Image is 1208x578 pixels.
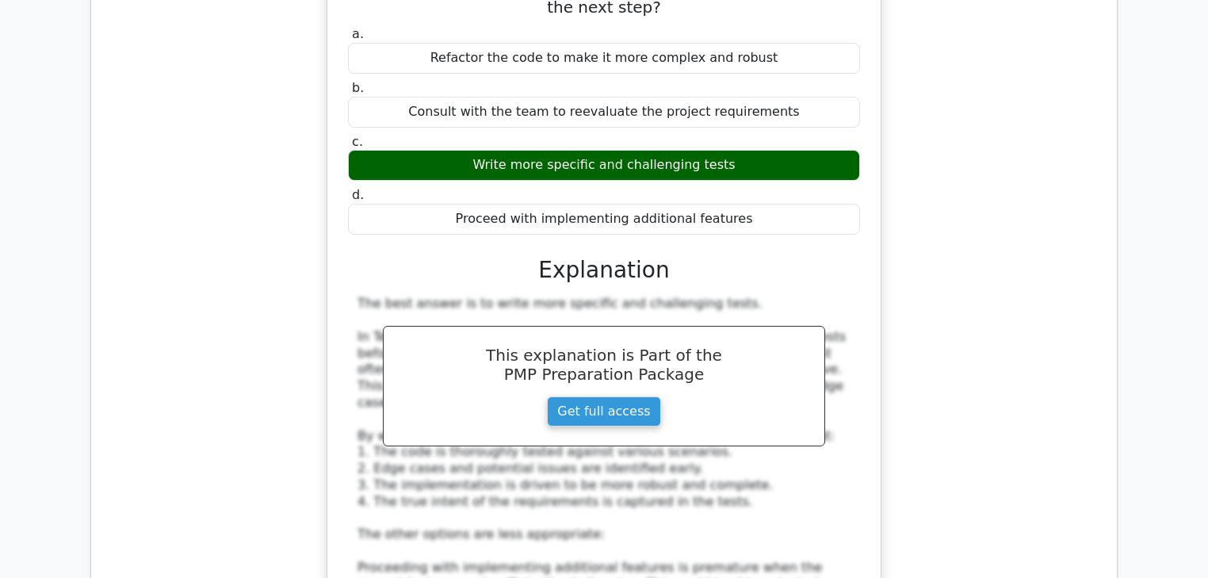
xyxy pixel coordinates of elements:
[348,43,860,74] div: Refactor the code to make it more complex and robust
[348,204,860,235] div: Proceed with implementing additional features
[357,257,851,284] h3: Explanation
[352,134,363,149] span: c.
[547,396,660,427] a: Get full access
[352,187,364,202] span: d.
[352,26,364,41] span: a.
[348,150,860,181] div: Write more specific and challenging tests
[352,80,364,95] span: b.
[348,97,860,128] div: Consult with the team to reevaluate the project requirements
